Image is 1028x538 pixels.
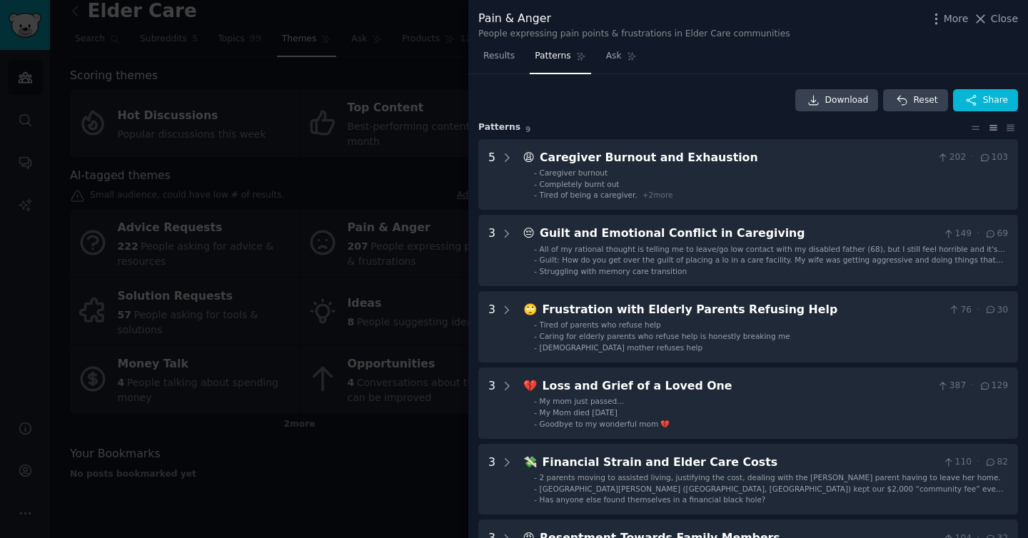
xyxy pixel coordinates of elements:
[478,10,790,28] div: Pain & Anger
[971,151,974,164] span: ·
[991,11,1018,26] span: Close
[534,168,537,178] div: -
[977,456,979,469] span: ·
[540,420,670,428] span: Goodbye to my wonderful mom 💔
[523,151,535,164] span: 😩
[540,225,937,243] div: Guilt and Emotional Conflict in Caregiving
[540,484,1004,503] span: [GEOGRAPHIC_DATA][PERSON_NAME] ([GEOGRAPHIC_DATA], [GEOGRAPHIC_DATA]) kept our $2,000 “community ...
[540,191,638,199] span: Tired of being a caregiver.
[534,342,537,352] div: -
[540,320,661,329] span: Tired of parents who refuse help
[534,494,537,504] div: -
[534,484,537,494] div: -
[984,304,1008,317] span: 30
[534,190,537,200] div: -
[973,11,1018,26] button: Close
[984,228,1008,240] span: 69
[977,228,979,240] span: ·
[937,380,966,392] span: 387
[534,407,537,417] div: -
[534,320,537,330] div: -
[523,455,538,469] span: 💸
[478,45,520,74] a: Results
[540,255,1006,284] span: Guilt: How do you get over the guilt of placing a lo in a care facility. My wife was getting aggr...
[825,94,869,107] span: Download
[540,149,932,167] div: Caregiver Burnout and Exhaustion
[543,301,943,319] div: Frustration with Elderly Parents Refusing Help
[483,50,515,63] span: Results
[530,45,590,74] a: Patterns
[979,380,1008,392] span: 129
[540,168,608,177] span: Caregiver burnout
[534,179,537,189] div: -
[540,495,766,504] span: Has anyone else found themselves in a financial black hole?
[540,180,620,188] span: Completely burnt out
[543,377,932,395] div: Loss and Grief of a Loved One
[535,50,570,63] span: Patterns
[540,343,703,352] span: [DEMOGRAPHIC_DATA] mother refuses help
[478,28,790,41] div: People expressing pain points & frustrations in Elder Care communities
[979,151,1008,164] span: 103
[540,245,1005,263] span: All of my rational thought is telling me to leave/go low contact with my disabled father (68), bu...
[942,228,972,240] span: 149
[534,266,537,276] div: -
[977,304,979,317] span: ·
[540,267,687,275] span: Struggling with memory care transition
[523,379,538,392] span: 💔
[883,89,947,112] button: Reset
[540,473,1001,482] span: 2 parents moving to assisted living, justifying the cost, dealing with the [PERSON_NAME] parent h...
[534,244,537,254] div: -
[937,151,966,164] span: 202
[488,149,495,201] div: 5
[601,45,642,74] a: Ask
[534,255,537,265] div: -
[540,408,618,417] span: My Mom died [DATE]
[534,331,537,341] div: -
[534,419,537,429] div: -
[488,454,495,505] div: 3
[953,89,1018,112] button: Share
[942,456,972,469] span: 110
[913,94,937,107] span: Reset
[488,301,495,352] div: 3
[642,191,673,199] span: + 2 more
[944,11,969,26] span: More
[523,226,535,240] span: 😔
[478,121,520,134] span: Pattern s
[948,304,972,317] span: 76
[606,50,622,63] span: Ask
[983,94,1008,107] span: Share
[795,89,879,112] a: Download
[984,456,1008,469] span: 82
[540,397,625,405] span: My mom just passed...
[534,396,537,406] div: -
[929,11,969,26] button: More
[488,377,495,429] div: 3
[525,125,530,133] span: 9
[523,303,538,316] span: 🙄
[971,380,974,392] span: ·
[534,472,537,482] div: -
[543,454,938,472] div: Financial Strain and Elder Care Costs
[488,225,495,276] div: 3
[540,332,790,340] span: Caring for elderly parents who refuse help is honestly breaking me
